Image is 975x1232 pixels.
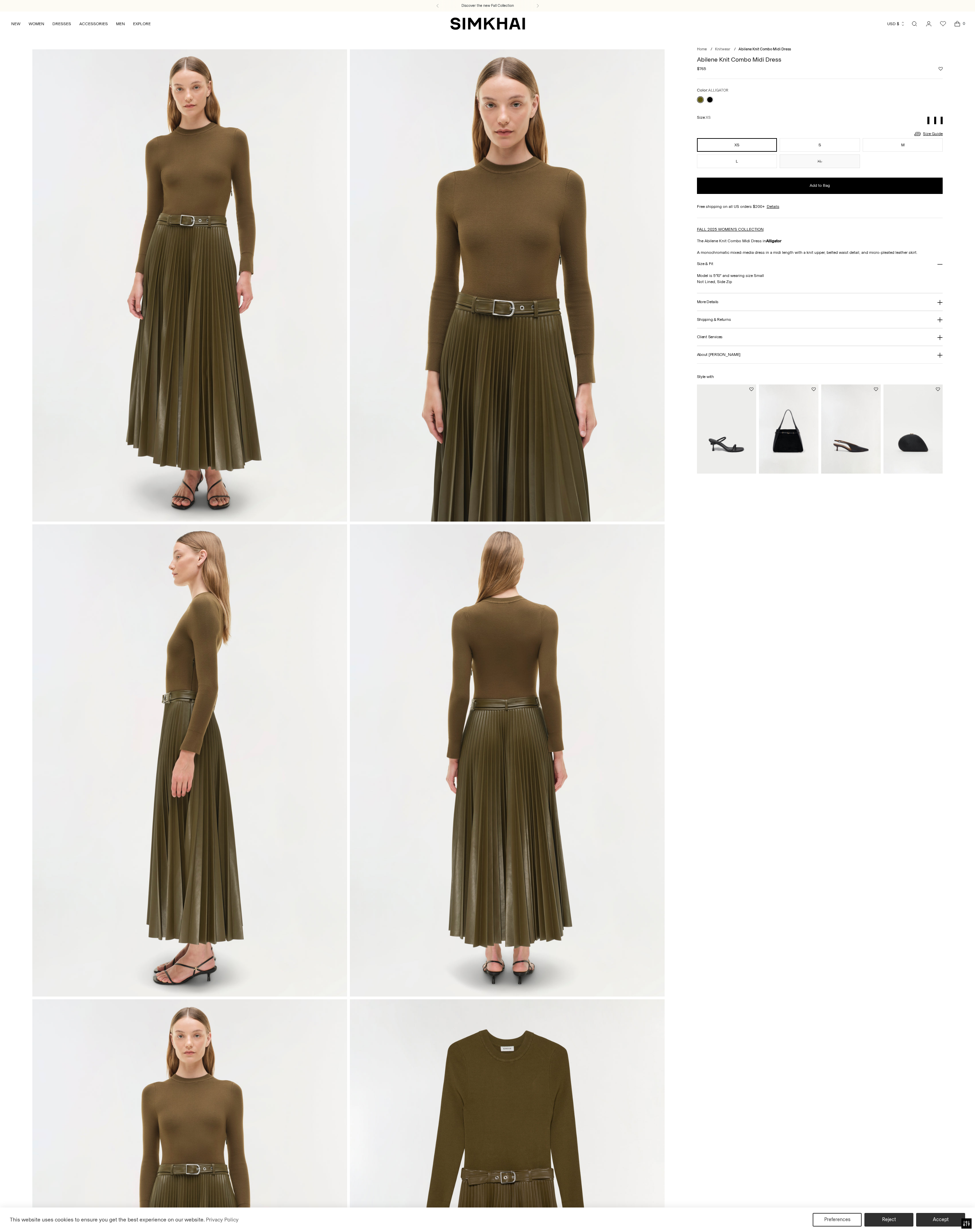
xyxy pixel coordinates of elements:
nav: breadcrumbs [697,47,943,52]
a: DRESSES [52,16,71,31]
h3: More Details [697,300,718,304]
button: About [PERSON_NAME] [697,346,943,363]
button: Add to Wishlist [812,387,816,391]
label: Color: [697,87,728,94]
button: Reject [864,1213,913,1227]
a: Discover the new Fall Collection [461,3,514,9]
a: Open cart modal [950,17,964,31]
button: Add to Wishlist [874,387,878,391]
button: Accept [916,1213,965,1227]
a: Sylvie Slingback Kitten Heel [821,384,881,474]
button: Client Services [697,328,943,346]
button: Add to Bag [697,178,943,194]
a: Siren Low Heel Sandal [697,384,757,474]
button: Size & Fit [697,256,943,273]
p: A monochromatic mixed-media dress in a midi length with a knit upper, belted waist detail, and mi... [697,249,943,256]
a: Cleo Suede Tote [759,384,818,474]
button: Add to Wishlist [939,67,943,71]
strong: Alligator [766,239,781,243]
a: Details [767,203,779,210]
button: Add to Wishlist [936,387,940,391]
a: Privacy Policy (opens in a new tab) [205,1215,240,1225]
h3: Size & Fit [697,262,713,266]
div: / [711,47,712,52]
span: Abilene Knit Combo Midi Dress [738,47,791,51]
a: Bridget Corded Shell Clutch [883,384,943,474]
a: SIMKHAI [450,17,525,30]
a: EXPLORE [133,16,151,31]
span: 0 [961,20,967,27]
a: Size Guide [913,130,943,138]
a: MEN [116,16,125,31]
a: Home [697,47,707,51]
a: Go to the account page [922,17,936,31]
img: Abilene Knit Combo Midi Dress [32,524,347,997]
a: Wishlist [936,17,950,31]
label: Size: [697,114,711,121]
button: XL [780,154,860,168]
a: NEW [11,16,20,31]
button: USD $ [887,16,905,31]
h3: Shipping & Returns [697,317,731,322]
a: WOMEN [29,16,44,31]
img: Abilene Knit Combo Midi Dress [32,49,347,522]
h3: Client Services [697,335,723,339]
button: XS [697,138,777,152]
button: Shipping & Returns [697,311,943,328]
a: Open search modal [908,17,921,31]
button: S [780,138,860,152]
img: Abilene Knit Combo Midi Dress [350,49,665,522]
a: FALL 2025 WOMEN'S COLLECTION [697,227,764,232]
button: More Details [697,293,943,311]
button: Preferences [813,1213,862,1227]
div: / [734,47,736,52]
a: ACCESSORIES [79,16,108,31]
span: Add to Bag [810,183,830,188]
a: Knitwear [715,47,730,51]
span: XS [706,115,711,120]
h3: About [PERSON_NAME] [697,352,741,357]
img: Abilene Knit Combo Midi Dress [350,524,665,997]
h6: Style with [697,375,943,379]
button: M [863,138,943,152]
h1: Abilene Knit Combo Midi Dress [697,56,943,63]
div: Free shipping on all US orders $200+ [697,203,943,210]
button: L [697,154,777,168]
p: The Abilene Knit Combo Midi Dress in [697,238,943,244]
button: Add to Wishlist [749,387,753,391]
span: ALLIGATOR [708,88,728,93]
span: This website uses cookies to ensure you get the best experience on our website. [10,1216,205,1223]
span: $765 [697,66,706,72]
p: Model is 5'10" and wearing size Small Not Lined, Side Zip [697,273,943,285]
